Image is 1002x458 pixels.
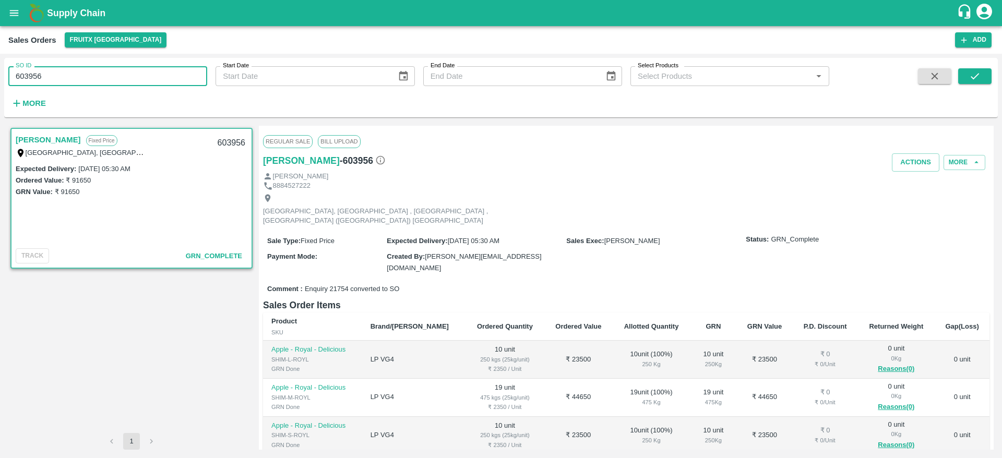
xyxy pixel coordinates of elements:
[273,181,311,191] p: 8884527222
[706,322,721,330] b: GRN
[944,155,985,170] button: More
[866,439,927,451] button: Reasons(0)
[601,66,621,86] button: Choose date
[771,235,819,245] span: GRN_Complete
[892,153,939,172] button: Actions
[86,135,117,146] p: Fixed Price
[340,153,386,168] h6: - 603956
[26,3,47,23] img: logo
[698,349,728,369] div: 10 unit
[393,66,413,86] button: Choose date
[263,207,498,226] p: [GEOGRAPHIC_DATA], [GEOGRAPHIC_DATA] , [GEOGRAPHIC_DATA] , [GEOGRAPHIC_DATA] ([GEOGRAPHIC_DATA]) ...
[544,341,613,379] td: ₹ 23500
[698,359,728,369] div: 250 Kg
[736,341,792,379] td: ₹ 23500
[223,62,249,70] label: Start Date
[624,322,679,330] b: Allotted Quantity
[935,379,989,417] td: 0 unit
[448,237,499,245] span: [DATE] 05:30 AM
[362,417,466,455] td: LP VG4
[866,401,927,413] button: Reasons(0)
[55,188,80,196] label: ₹ 91650
[271,421,354,431] p: Apple - Royal - Delicious
[22,99,46,107] strong: More
[216,66,389,86] input: Start Date
[474,393,536,402] div: 475 kgs (25kg/unit)
[945,322,979,330] b: Gap(Loss)
[477,322,533,330] b: Ordered Quantity
[371,322,449,330] b: Brand/[PERSON_NAME]
[801,397,850,407] div: ₹ 0 / Unit
[47,6,957,20] a: Supply Chain
[387,237,447,245] label: Expected Delivery :
[362,341,466,379] td: LP VG4
[466,379,544,417] td: 19 unit
[474,402,536,412] div: ₹ 2350 / Unit
[271,430,354,440] div: SHIM-S-ROYL
[263,135,313,148] span: Regular Sale
[801,436,850,445] div: ₹ 0 / Unit
[866,382,927,413] div: 0 unit
[621,349,682,369] div: 10 unit ( 100 %)
[267,237,301,245] label: Sale Type :
[271,383,354,393] p: Apple - Royal - Delicious
[271,317,297,325] b: Product
[387,252,541,272] span: [PERSON_NAME][EMAIL_ADDRESS][DOMAIN_NAME]
[957,4,975,22] div: customer-support
[271,328,354,337] div: SKU
[123,433,140,450] button: page 1
[621,397,682,407] div: 475 Kg
[866,354,927,363] div: 0 Kg
[267,252,317,260] label: Payment Mode :
[746,235,769,245] label: Status:
[866,420,927,451] div: 0 unit
[211,131,252,155] div: 603956
[16,176,64,184] label: Ordered Value:
[747,322,782,330] b: GRN Value
[318,135,360,148] span: Bill Upload
[804,322,847,330] b: P.D. Discount
[935,417,989,455] td: 0 unit
[474,355,536,364] div: 250 kgs (25kg/unit)
[263,298,989,312] h6: Sales Order Items
[8,66,207,86] input: Enter SO ID
[271,393,354,402] div: SHIM-M-ROYL
[16,188,53,196] label: GRN Value:
[634,69,809,83] input: Select Products
[621,388,682,407] div: 19 unit ( 100 %)
[431,62,455,70] label: End Date
[621,359,682,369] div: 250 Kg
[698,436,728,445] div: 250 Kg
[362,379,466,417] td: LP VG4
[698,397,728,407] div: 475 Kg
[698,426,728,445] div: 10 unit
[801,359,850,369] div: ₹ 0 / Unit
[263,153,340,168] a: [PERSON_NAME]
[26,148,473,156] label: [GEOGRAPHIC_DATA], [GEOGRAPHIC_DATA] , [GEOGRAPHIC_DATA] , [GEOGRAPHIC_DATA] ([GEOGRAPHIC_DATA]) ...
[271,402,354,412] div: GRN Done
[801,388,850,397] div: ₹ 0
[812,69,826,83] button: Open
[866,391,927,401] div: 0 Kg
[16,133,81,147] a: [PERSON_NAME]
[621,426,682,445] div: 10 unit ( 100 %)
[474,440,536,450] div: ₹ 2350 / Unit
[271,355,354,364] div: SHIM-L-ROYL
[474,430,536,440] div: 250 kgs (25kg/unit)
[271,364,354,373] div: GRN Done
[935,341,989,379] td: 0 unit
[8,33,56,47] div: Sales Orders
[2,1,26,25] button: open drawer
[387,252,425,260] label: Created By :
[466,417,544,455] td: 10 unit
[638,62,678,70] label: Select Products
[975,2,994,24] div: account of current user
[604,237,660,245] span: [PERSON_NAME]
[102,433,161,450] nav: pagination navigation
[955,32,992,47] button: Add
[621,436,682,445] div: 250 Kg
[866,344,927,375] div: 0 unit
[65,32,167,47] button: Select DC
[271,345,354,355] p: Apple - Royal - Delicious
[301,237,335,245] span: Fixed Price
